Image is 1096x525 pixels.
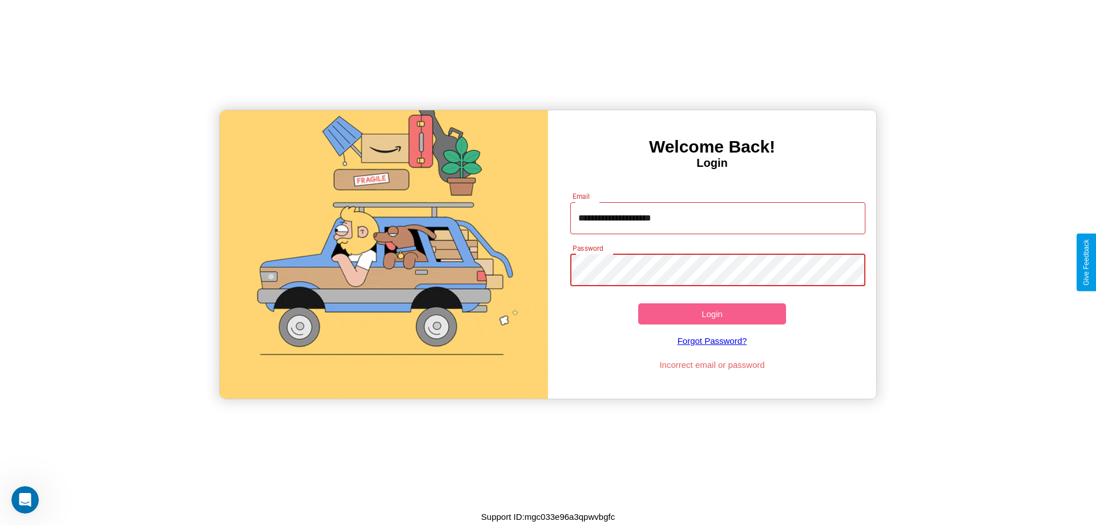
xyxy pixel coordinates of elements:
label: Email [573,191,590,201]
img: gif [220,110,548,399]
h3: Welcome Back! [548,137,876,157]
label: Password [573,243,603,253]
div: Give Feedback [1082,239,1090,286]
p: Incorrect email or password [565,357,860,372]
a: Forgot Password? [565,324,860,357]
h4: Login [548,157,876,170]
button: Login [638,303,786,324]
p: Support ID: mgc033e96a3qpwvbgfc [481,509,615,524]
iframe: Intercom live chat [11,486,39,514]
